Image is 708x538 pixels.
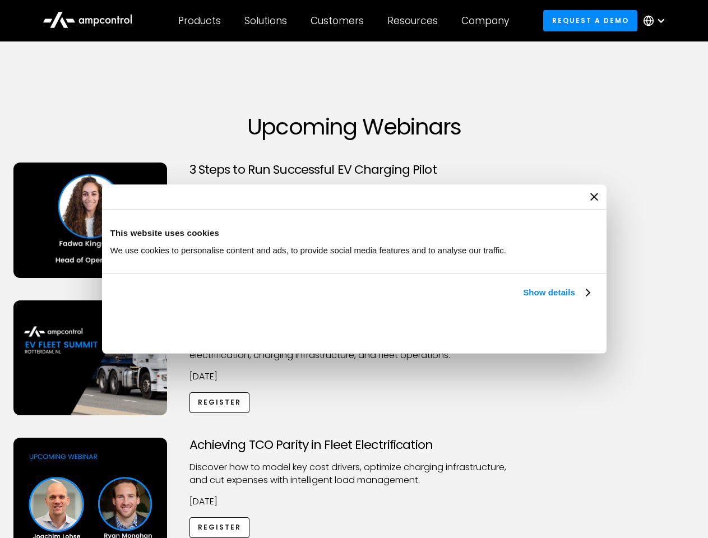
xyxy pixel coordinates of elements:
[590,193,598,201] button: Close banner
[244,15,287,27] div: Solutions
[311,15,364,27] div: Customers
[189,495,519,508] p: [DATE]
[110,226,598,240] div: This website uses cookies
[461,15,509,27] div: Company
[189,370,519,383] p: [DATE]
[433,312,594,345] button: Okay
[189,461,519,486] p: Discover how to model key cost drivers, optimize charging infrastructure, and cut expenses with i...
[543,10,637,31] a: Request a demo
[189,392,250,413] a: Register
[189,163,519,177] h3: 3 Steps to Run Successful EV Charging Pilot
[178,15,221,27] div: Products
[189,438,519,452] h3: Achieving TCO Parity in Fleet Electrification
[13,113,695,140] h1: Upcoming Webinars
[189,517,250,538] a: Register
[523,286,589,299] a: Show details
[387,15,438,27] div: Resources
[110,245,507,255] span: We use cookies to personalise content and ads, to provide social media features and to analyse ou...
